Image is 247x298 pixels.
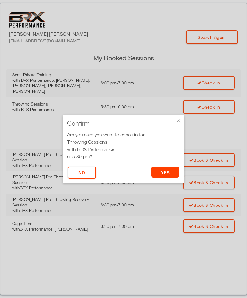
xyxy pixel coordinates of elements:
button: yes [151,167,180,178]
div: Are you sure you want to check in for at 5:30 pm? [67,131,180,160]
span: Confirm [67,120,90,126]
div: × [175,118,181,124]
div: Throwing Sessions [67,138,180,145]
div: with BRX Performance [67,145,180,153]
button: No [68,167,96,179]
